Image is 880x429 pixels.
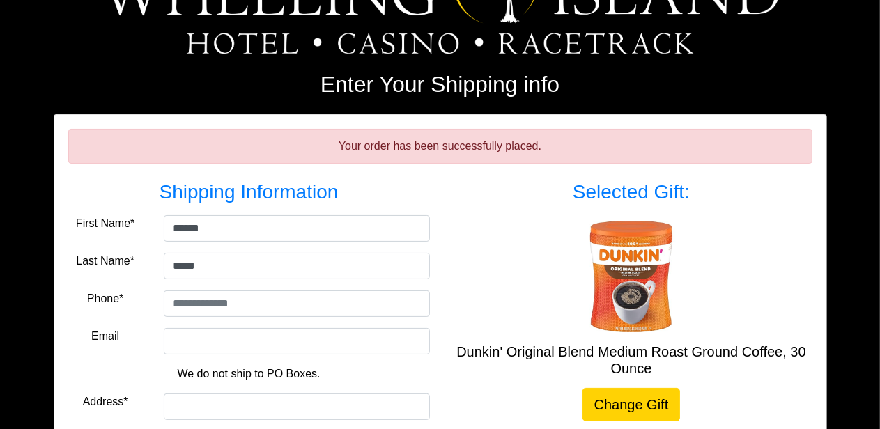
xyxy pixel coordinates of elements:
[451,180,812,204] h3: Selected Gift:
[576,221,687,332] img: Dunkin' Original Blend Medium Roast Ground Coffee, 30 Ounce
[68,180,430,204] h3: Shipping Information
[68,129,812,164] div: Your order has been successfully placed.
[87,290,124,307] label: Phone*
[79,366,419,382] p: We do not ship to PO Boxes.
[54,71,827,97] h2: Enter Your Shipping info
[83,393,128,410] label: Address*
[76,215,134,232] label: First Name*
[76,253,134,270] label: Last Name*
[582,388,681,421] a: Change Gift
[451,343,812,377] h5: Dunkin' Original Blend Medium Roast Ground Coffee, 30 Ounce
[91,328,119,345] label: Email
